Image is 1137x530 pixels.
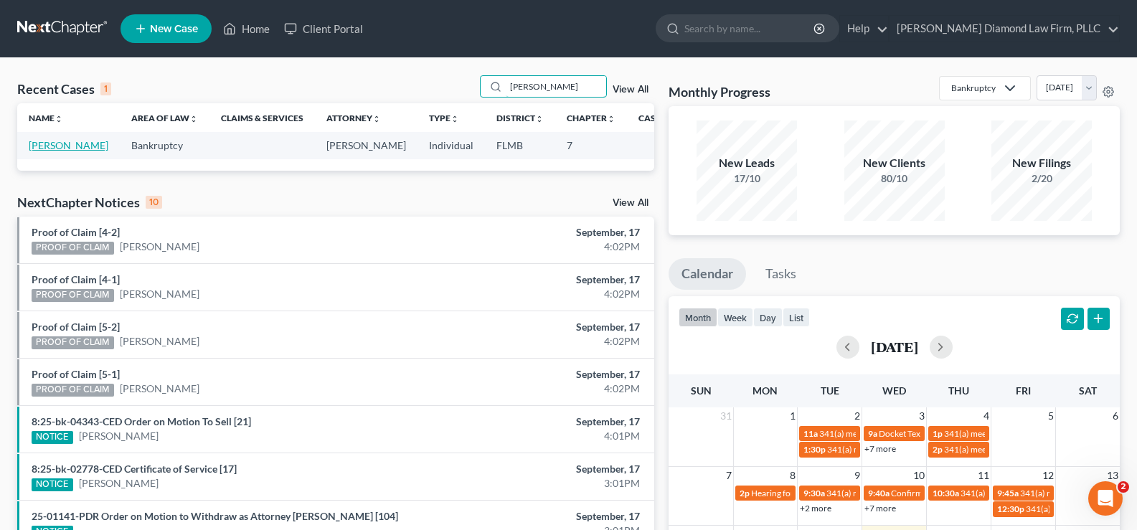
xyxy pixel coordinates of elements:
[189,115,198,123] i: unfold_more
[32,273,120,285] a: Proof of Claim [4-1]
[891,488,1055,498] span: Confirmation Hearing for [PERSON_NAME]
[17,194,162,211] div: NextChapter Notices
[55,115,63,123] i: unfold_more
[864,443,896,454] a: +7 more
[146,196,162,209] div: 10
[79,476,159,491] a: [PERSON_NAME]
[32,336,114,349] div: PROOF OF CLAIM
[613,85,648,95] a: View All
[697,171,797,186] div: 17/10
[131,113,198,123] a: Area of Lawunfold_more
[669,258,746,290] a: Calendar
[277,16,370,42] a: Client Portal
[506,76,606,97] input: Search by name...
[1041,467,1055,484] span: 12
[783,308,810,327] button: list
[1079,384,1097,397] span: Sat
[32,321,120,333] a: Proof of Claim [5-2]
[417,132,485,158] td: Individual
[890,16,1119,42] a: [PERSON_NAME] Diamond Law Firm, PLLC
[840,16,888,42] a: Help
[555,132,627,158] td: 7
[944,428,1082,439] span: 341(a) meeting for [PERSON_NAME]
[535,115,544,123] i: unfold_more
[719,407,733,425] span: 31
[961,488,1099,498] span: 341(a) meeting for [PERSON_NAME]
[912,467,926,484] span: 10
[150,24,198,34] span: New Case
[447,240,640,254] div: 4:02PM
[725,467,733,484] span: 7
[120,334,199,349] a: [PERSON_NAME]
[868,428,877,439] span: 9a
[216,16,277,42] a: Home
[447,415,640,429] div: September, 17
[684,15,816,42] input: Search by name...
[120,382,199,396] a: [PERSON_NAME]
[209,103,315,132] th: Claims & Services
[819,428,958,439] span: 341(a) meeting for [PERSON_NAME]
[29,139,108,151] a: [PERSON_NAME]
[933,488,959,498] span: 10:30a
[691,384,712,397] span: Sun
[997,488,1019,498] span: 9:45a
[951,82,996,94] div: Bankruptcy
[607,115,615,123] i: unfold_more
[803,488,825,498] span: 9:30a
[638,113,684,123] a: Case Nounfold_more
[1016,384,1031,397] span: Fri
[120,132,209,158] td: Bankruptcy
[372,115,381,123] i: unfold_more
[120,240,199,254] a: [PERSON_NAME]
[917,407,926,425] span: 3
[882,384,906,397] span: Wed
[933,428,943,439] span: 1p
[447,462,640,476] div: September, 17
[679,308,717,327] button: month
[32,463,237,475] a: 8:25-bk-02778-CED Certificate of Service [17]
[447,382,640,396] div: 4:02PM
[32,415,251,427] a: 8:25-bk-04343-CED Order on Motion To Sell [21]
[447,273,640,287] div: September, 17
[948,384,969,397] span: Thu
[447,225,640,240] div: September, 17
[827,444,966,455] span: 341(a) meeting for [PERSON_NAME]
[485,132,555,158] td: FLMB
[751,488,863,498] span: Hearing for [PERSON_NAME]
[32,478,73,491] div: NOTICE
[844,155,945,171] div: New Clients
[32,431,73,444] div: NOTICE
[991,171,1092,186] div: 2/20
[1105,467,1120,484] span: 13
[753,384,778,397] span: Mon
[853,467,862,484] span: 9
[567,113,615,123] a: Chapterunfold_more
[803,444,826,455] span: 1:30p
[717,308,753,327] button: week
[447,287,640,301] div: 4:02PM
[976,467,991,484] span: 11
[79,429,159,443] a: [PERSON_NAME]
[17,80,111,98] div: Recent Cases
[879,428,1101,439] span: Docket Text: for St [PERSON_NAME] [PERSON_NAME] et al
[32,242,114,255] div: PROOF OF CLAIM
[788,467,797,484] span: 8
[944,444,1082,455] span: 341(a) meeting for [PERSON_NAME]
[450,115,459,123] i: unfold_more
[447,476,640,491] div: 3:01PM
[1111,407,1120,425] span: 6
[447,320,640,334] div: September, 17
[669,83,770,100] h3: Monthly Progress
[32,368,120,380] a: Proof of Claim [5-1]
[1118,481,1129,493] span: 2
[1047,407,1055,425] span: 5
[496,113,544,123] a: Districtunfold_more
[32,289,114,302] div: PROOF OF CLAIM
[1088,481,1123,516] iframe: Intercom live chat
[447,429,640,443] div: 4:01PM
[326,113,381,123] a: Attorneyunfold_more
[613,198,648,208] a: View All
[788,407,797,425] span: 1
[697,155,797,171] div: New Leads
[447,334,640,349] div: 4:02PM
